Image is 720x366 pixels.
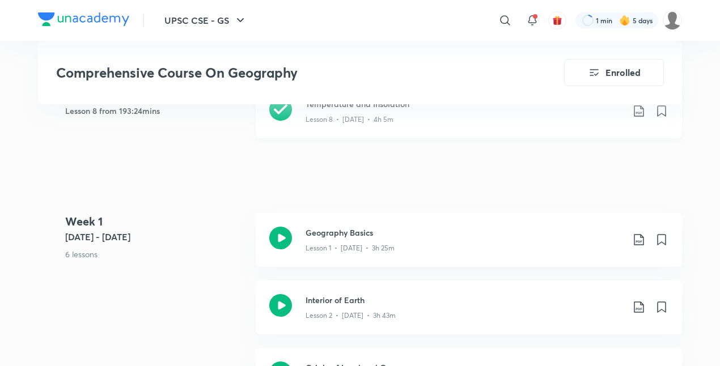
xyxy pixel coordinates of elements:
h3: Comprehensive Course On Geography [56,65,500,81]
img: Akhila [663,11,682,30]
p: Lesson 1 • [DATE] • 3h 25m [306,243,395,253]
h5: Lesson 8 from 193:24mins [65,105,247,117]
a: Interior of EarthLesson 2 • [DATE] • 3h 43m [256,280,682,348]
img: avatar [552,15,562,25]
a: Geography BasicsLesson 1 • [DATE] • 3h 25m [256,213,682,280]
h4: Week 1 [65,213,247,230]
img: Company Logo [38,12,129,26]
a: Temperature and InsolationLesson 8 • [DATE] • 4h 5m [256,84,682,152]
button: Enrolled [564,59,664,86]
img: streak [619,15,630,26]
h5: [DATE] - [DATE] [65,230,247,244]
a: Company Logo [38,12,129,29]
p: Lesson 8 • [DATE] • 4h 5m [306,114,393,125]
p: Lesson 2 • [DATE] • 3h 43m [306,310,396,321]
h3: Geography Basics [306,227,623,239]
p: 6 lessons [65,248,247,260]
button: avatar [548,11,566,29]
button: UPSC CSE - GS [158,9,254,32]
h3: Interior of Earth [306,294,623,306]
